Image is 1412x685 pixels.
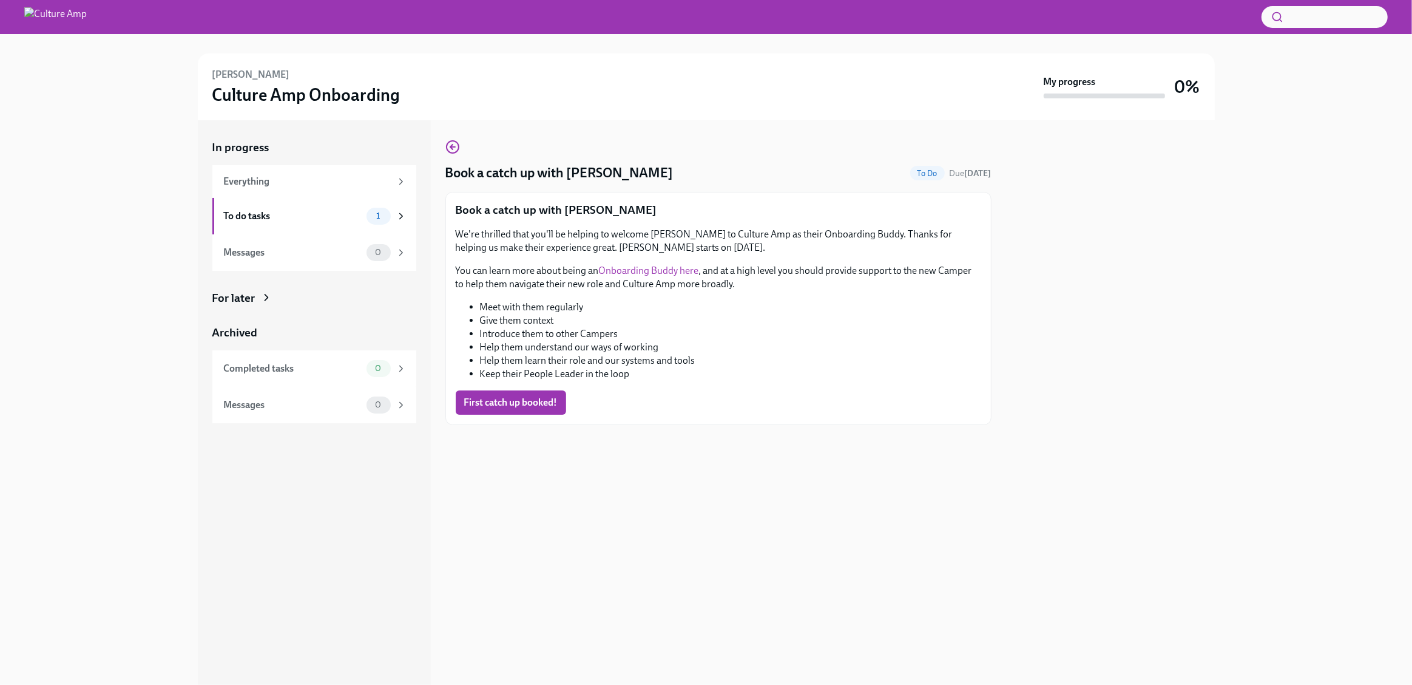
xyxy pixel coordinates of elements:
div: To do tasks [224,210,362,223]
li: Keep their People Leader in the loop [480,367,981,381]
span: First catch up booked! [464,397,558,409]
div: Completed tasks [224,362,362,375]
strong: My progress [1044,75,1096,89]
li: Help them learn their role and our systems and tools [480,354,981,367]
div: Messages [224,246,362,259]
a: Messages0 [212,387,416,423]
li: Give them context [480,314,981,327]
li: Introduce them to other Campers [480,327,981,341]
h3: Culture Amp Onboarding [212,84,400,106]
a: To do tasks1 [212,198,416,234]
li: Help them understand our ways of working [480,341,981,354]
a: Onboarding Buddy here [599,265,699,276]
div: Everything [224,175,391,188]
p: Book a catch up with [PERSON_NAME] [456,202,981,218]
div: For later [212,290,255,306]
a: In progress [212,140,416,155]
p: We're thrilled that you'll be helping to welcome [PERSON_NAME] to Culture Amp as their Onboarding... [456,228,981,254]
span: 0 [368,364,388,373]
span: August 31st, 2025 00:00 [950,168,991,179]
a: Everything [212,165,416,198]
p: You can learn more about being an , and at a high level you should provide support to the new Cam... [456,264,981,291]
h6: [PERSON_NAME] [212,68,290,81]
h4: Book a catch up with [PERSON_NAME] [445,164,674,182]
button: First catch up booked! [456,390,566,415]
strong: [DATE] [965,168,991,179]
li: Meet with them regularly [480,301,981,314]
h3: 0% [1175,76,1200,98]
img: Culture Amp [24,7,87,27]
span: 0 [368,400,388,409]
span: To Do [910,169,945,178]
a: For later [212,290,416,306]
a: Completed tasks0 [212,350,416,387]
a: Archived [212,325,416,341]
span: 1 [369,211,387,220]
div: Messages [224,398,362,412]
a: Messages0 [212,234,416,271]
span: 0 [368,248,388,257]
span: Due [950,168,991,179]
